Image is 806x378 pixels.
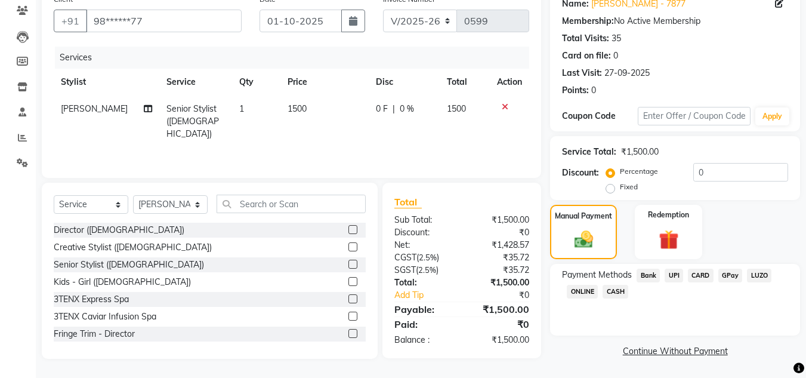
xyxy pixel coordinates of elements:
label: Manual Payment [555,211,612,222]
div: Creative Stylist ([DEMOGRAPHIC_DATA]) [54,241,212,254]
div: ₹1,500.00 [621,146,659,158]
span: ONLINE [567,285,598,299]
div: ( ) [385,264,462,276]
span: CARD [688,269,714,282]
button: +91 [54,10,87,32]
th: Action [490,69,529,96]
div: ₹0 [475,289,539,302]
div: Service Total: [562,146,616,158]
div: ₹0 [462,226,538,239]
label: Redemption [648,210,689,220]
div: Membership: [562,15,614,27]
input: Enter Offer / Coupon Code [638,107,751,125]
span: 1 [239,103,244,114]
th: Qty [232,69,280,96]
div: ( ) [385,251,462,264]
img: _cash.svg [569,229,599,250]
div: 0 [591,84,596,97]
span: | [393,103,395,115]
div: Last Visit: [562,67,602,79]
div: Payable: [385,302,462,316]
input: Search or Scan [217,195,366,213]
img: _gift.svg [653,228,685,252]
span: CASH [603,285,628,299]
span: LUZO [747,269,771,282]
span: CGST [394,252,416,263]
div: Points: [562,84,589,97]
span: 2.5% [419,253,437,262]
span: Payment Methods [562,269,632,281]
div: ₹1,500.00 [462,276,538,289]
span: UPI [665,269,683,282]
div: Card on file: [562,50,611,62]
a: Add Tip [385,289,474,302]
th: Price [280,69,369,96]
div: Net: [385,239,462,251]
div: ₹1,500.00 [462,334,538,346]
div: Services [55,47,538,69]
div: ₹1,500.00 [462,214,538,226]
th: Total [440,69,490,96]
span: 1500 [288,103,307,114]
span: SGST [394,265,416,275]
span: GPay [718,269,743,282]
div: 0 [613,50,618,62]
div: Senior Stylist ([DEMOGRAPHIC_DATA]) [54,259,204,271]
div: Director ([DEMOGRAPHIC_DATA]) [54,224,184,236]
div: ₹35.72 [462,251,538,264]
div: 27-09-2025 [604,67,650,79]
th: Stylist [54,69,159,96]
div: Total: [385,276,462,289]
div: Total Visits: [562,32,609,45]
span: 0 % [400,103,414,115]
div: Paid: [385,317,462,331]
div: 3TENX Express Spa [54,293,129,306]
span: 0 F [376,103,388,115]
div: ₹35.72 [462,264,538,276]
span: [PERSON_NAME] [61,103,128,114]
div: 3TENX Caviar Infusion Spa [54,311,156,323]
div: Kids - Girl ([DEMOGRAPHIC_DATA]) [54,276,191,288]
span: 1500 [447,103,466,114]
div: No Active Membership [562,15,788,27]
div: Coupon Code [562,110,637,122]
button: Apply [755,107,789,125]
div: Fringe Trim - Director [54,328,135,340]
div: ₹1,428.57 [462,239,538,251]
div: ₹1,500.00 [462,302,538,316]
span: 2.5% [418,265,436,275]
span: Total [394,196,422,208]
div: Discount: [385,226,462,239]
th: Service [159,69,232,96]
a: Continue Without Payment [552,345,798,358]
span: Senior Stylist ([DEMOGRAPHIC_DATA]) [166,103,219,139]
div: Balance : [385,334,462,346]
div: 35 [612,32,621,45]
input: Search by Name/Mobile/Email/Code [86,10,242,32]
span: Bank [637,269,660,282]
label: Percentage [620,166,658,177]
div: Sub Total: [385,214,462,226]
label: Fixed [620,182,638,192]
div: Discount: [562,167,599,179]
th: Disc [369,69,440,96]
div: ₹0 [462,317,538,331]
